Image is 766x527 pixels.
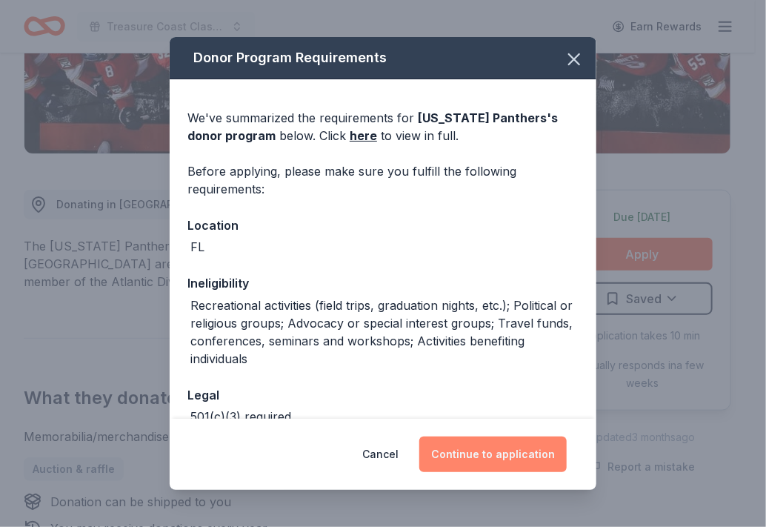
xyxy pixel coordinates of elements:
[362,437,399,472] button: Cancel
[190,408,291,425] div: 501(c)(3) required
[187,109,579,145] div: We've summarized the requirements for below. Click to view in full.
[187,385,579,405] div: Legal
[170,37,596,79] div: Donor Program Requirements
[187,274,579,293] div: Ineligibility
[190,296,579,368] div: Recreational activities (field trips, graduation nights, etc.); Political or religious groups; Ad...
[350,127,377,145] a: here
[190,238,204,256] div: FL
[187,162,579,198] div: Before applying, please make sure you fulfill the following requirements:
[419,437,567,472] button: Continue to application
[187,216,579,235] div: Location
